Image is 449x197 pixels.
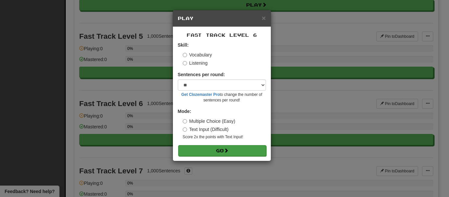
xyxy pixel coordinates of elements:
[178,15,266,22] h5: Play
[183,118,235,124] label: Multiple Choice (Easy)
[178,42,189,48] strong: Skill:
[187,32,257,38] span: Fast Track Level 6
[183,52,212,58] label: Vocabulary
[183,119,187,123] input: Multiple Choice (Easy)
[183,61,187,65] input: Listening
[178,92,266,103] small: to change the number of sentences per round!
[183,126,229,133] label: Text Input (Difficult)
[262,14,266,22] span: ×
[183,127,187,132] input: Text Input (Difficult)
[183,60,208,66] label: Listening
[178,109,191,114] strong: Mode:
[183,53,187,57] input: Vocabulary
[178,71,225,78] label: Sentences per round:
[262,14,266,21] button: Close
[178,145,266,156] button: Go
[183,134,266,140] small: Score 2x the points with Text Input !
[181,92,220,97] a: Get Clozemaster Pro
